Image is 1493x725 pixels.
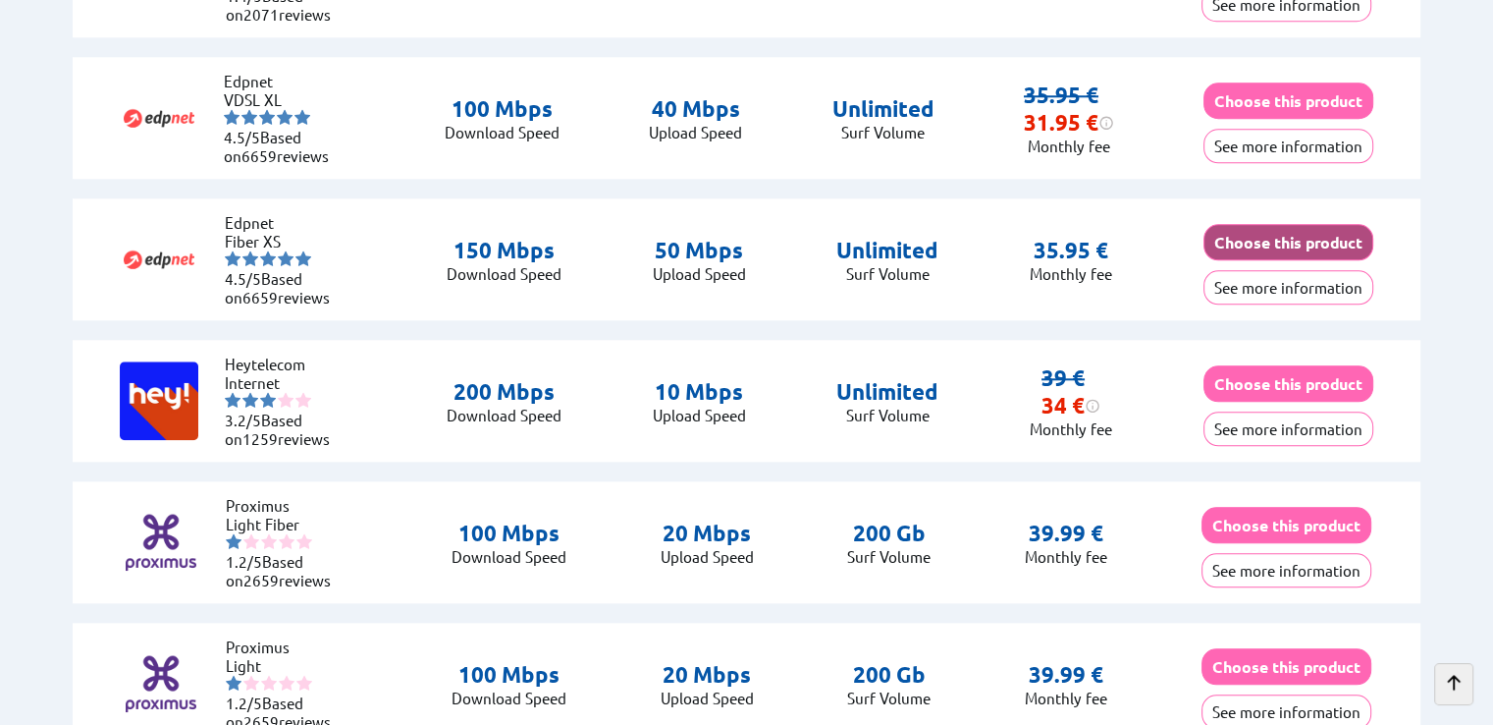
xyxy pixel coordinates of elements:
[1025,547,1107,566] p: Monthly fee
[1201,561,1371,580] a: See more information
[224,128,260,146] span: 4.5/5
[1034,237,1108,264] p: 35.95 €
[1203,233,1373,251] a: Choose this product
[243,571,279,589] span: 2659
[225,213,343,232] li: Edpnet
[226,552,262,571] span: 1.2/5
[1203,374,1373,393] a: Choose this product
[226,694,262,712] span: 1.2/5
[653,378,746,406] p: 10 Mbps
[1025,689,1107,707] p: Monthly fee
[661,689,754,707] p: Upload Speed
[452,547,566,566] p: Download Speed
[226,515,344,533] li: Light Fiber
[294,109,310,125] img: starnr5
[445,95,560,123] p: 100 Mbps
[225,411,261,429] span: 3.2/5
[296,533,312,549] img: starnr5
[661,520,754,547] p: 20 Mbps
[243,675,259,691] img: starnr2
[259,109,275,125] img: starnr3
[278,392,293,408] img: starnr4
[452,661,566,689] p: 100 Mbps
[224,90,342,109] li: VDSL XL
[243,5,279,24] span: 2071
[1024,137,1114,155] p: Monthly fee
[225,232,343,251] li: Fiber XS
[1203,137,1373,155] a: See more information
[278,251,293,266] img: starnr4
[1030,419,1112,438] p: Monthly fee
[225,392,240,408] img: starnr1
[1203,278,1373,297] a: See more information
[243,533,259,549] img: starnr2
[279,675,294,691] img: starnr4
[649,95,742,123] p: 40 Mbps
[241,109,257,125] img: starnr2
[1041,392,1100,419] div: 34 €
[452,689,566,707] p: Download Speed
[447,264,561,283] p: Download Speed
[847,689,931,707] p: Surf Volume
[445,123,560,141] p: Download Speed
[225,251,240,266] img: starnr1
[836,406,938,424] p: Surf Volume
[653,406,746,424] p: Upload Speed
[120,220,198,299] img: Logo of Edpnet
[1201,516,1371,534] a: Choose this product
[226,552,344,589] li: Based on reviews
[224,109,240,125] img: starnr1
[661,547,754,566] p: Upload Speed
[452,520,566,547] p: 100 Mbps
[649,123,742,141] p: Upload Speed
[225,269,261,288] span: 4.5/5
[1203,91,1373,110] a: Choose this product
[226,496,344,515] li: Proximus
[836,378,938,406] p: Unlimited
[1201,702,1371,721] a: See more information
[1041,364,1085,391] s: 39 €
[847,520,931,547] p: 200 Gb
[1201,648,1371,685] button: Choose this product
[1203,365,1373,402] button: Choose this product
[242,392,258,408] img: starnr2
[224,72,342,90] li: Edpnet
[226,533,241,549] img: starnr1
[847,661,931,689] p: 200 Gb
[279,533,294,549] img: starnr4
[260,392,276,408] img: starnr3
[653,264,746,283] p: Upload Speed
[847,547,931,566] p: Surf Volume
[241,146,277,165] span: 6659
[1030,264,1112,283] p: Monthly fee
[261,533,277,549] img: starnr3
[836,264,938,283] p: Surf Volume
[836,237,938,264] p: Unlimited
[277,109,293,125] img: starnr4
[447,406,561,424] p: Download Speed
[1024,82,1098,108] s: 35.95 €
[1203,270,1373,305] button: See more information
[225,269,343,307] li: Based on reviews
[1203,129,1373,163] button: See more information
[653,237,746,264] p: 50 Mbps
[226,675,241,691] img: starnr1
[1024,109,1114,137] div: 31.95 €
[1201,553,1371,587] button: See more information
[242,429,278,448] span: 1259
[242,251,258,266] img: starnr2
[1203,224,1373,260] button: Choose this product
[242,288,278,307] span: 6659
[226,656,344,675] li: Light
[295,251,311,266] img: starnr5
[832,123,934,141] p: Surf Volume
[120,362,198,440] img: Logo of Heytelecom
[832,95,934,123] p: Unlimited
[224,128,342,165] li: Based on reviews
[447,237,561,264] p: 150 Mbps
[122,503,200,582] img: Logo of Proximus
[120,79,198,157] img: Logo of Edpnet
[1201,657,1371,676] a: Choose this product
[447,378,561,406] p: 200 Mbps
[1085,398,1100,414] img: information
